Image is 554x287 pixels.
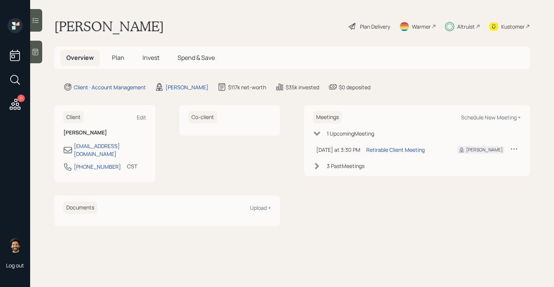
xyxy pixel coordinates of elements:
[461,114,521,121] div: Schedule New Meeting +
[327,162,364,170] div: 3 Past Meeting s
[63,130,146,136] h6: [PERSON_NAME]
[63,111,84,124] h6: Client
[63,202,97,214] h6: Documents
[142,53,159,62] span: Invest
[327,130,374,137] div: 1 Upcoming Meeting
[313,111,342,124] h6: Meetings
[74,142,146,158] div: [EMAIL_ADDRESS][DOMAIN_NAME]
[457,23,475,31] div: Altruist
[165,83,208,91] div: [PERSON_NAME]
[8,238,23,253] img: eric-schwartz-headshot.png
[501,23,525,31] div: Kustomer
[339,83,370,91] div: $0 deposited
[228,83,266,91] div: $117k net-worth
[412,23,431,31] div: Warmer
[137,114,146,121] div: Edit
[316,146,360,154] div: [DATE] at 3:30 PM
[286,83,319,91] div: $35k invested
[17,95,25,102] div: 11
[366,146,425,154] div: Retirable Client Meeting
[188,111,217,124] h6: Co-client
[74,83,146,91] div: Client · Account Management
[66,53,94,62] span: Overview
[54,18,164,35] h1: [PERSON_NAME]
[178,53,215,62] span: Spend & Save
[250,204,271,211] div: Upload +
[127,162,137,170] div: CST
[6,262,24,269] div: Log out
[466,147,503,153] div: [PERSON_NAME]
[360,23,390,31] div: Plan Delivery
[112,53,124,62] span: Plan
[74,163,121,171] div: [PHONE_NUMBER]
